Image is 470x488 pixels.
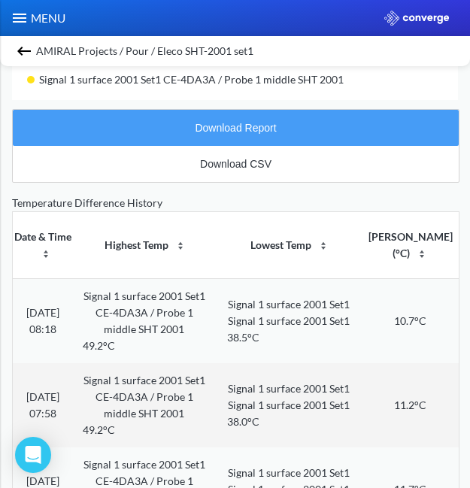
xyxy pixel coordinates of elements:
[362,278,459,362] td: 10.7°C
[218,212,362,278] th: Lowest Temp
[15,42,33,60] img: backspace.svg
[74,212,218,278] th: Highest Temp
[83,372,206,422] div: Signal 1 surface 2001 Set1 CE-4DA3A / Probe 1 middle SHT 2001
[13,278,74,362] td: [DATE] 08:18
[416,248,428,260] img: sort-icon.svg
[83,422,206,438] div: 49.2°C
[83,288,206,338] div: Signal 1 surface 2001 Set1 CE-4DA3A / Probe 1 middle SHT 2001
[317,240,329,252] img: sort-icon.svg
[384,11,449,26] img: logo_ewhite.svg
[12,195,458,211] div: Temperature Difference History
[13,110,459,146] button: Download Report
[27,68,443,88] div: Signal 1 surface 2001 Set1 CE-4DA3A / Probe 1 middle SHT 2001
[227,414,350,430] div: 38.0°C
[15,437,51,473] div: Open Intercom Messenger
[200,158,271,170] div: Download CSV
[195,122,276,134] div: Download Report
[13,146,459,182] button: Download CSV
[13,212,74,278] th: Date & Time
[13,363,74,447] td: [DATE] 07:58
[83,338,206,354] div: 49.2°C
[29,9,65,27] span: MENU
[227,380,350,414] div: Signal 1 surface 2001 Set1 Signal 1 surface 2001 Set1
[362,363,459,447] td: 11.2°C
[40,248,52,260] img: sort-icon.svg
[36,41,253,62] span: AMIRAL Projects / Pour / Eleco SHT-2001 set1
[227,296,350,329] div: Signal 1 surface 2001 Set1 Signal 1 surface 2001 Set1
[227,329,350,346] div: 38.5°C
[362,212,459,278] th: [PERSON_NAME] (°C)
[11,9,29,27] img: menu_icon.svg
[174,240,186,252] img: sort-icon.svg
